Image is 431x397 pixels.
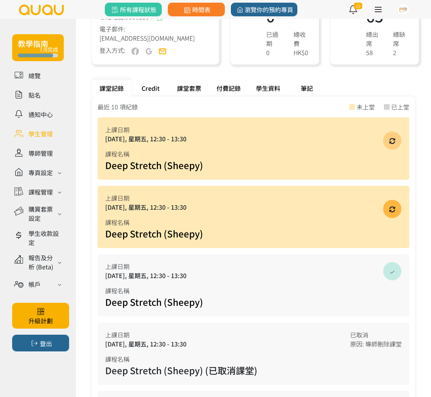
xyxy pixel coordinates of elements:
[131,47,139,55] img: user-fb-off.png
[105,262,402,271] div: 上課日期
[105,3,162,16] a: 所有課程狀態
[105,202,402,212] div: [DATE], 星期五, 12:30 - 13:30
[105,354,402,364] div: 課程名稱
[235,5,293,14] span: 瀏覽你的預約專頁
[92,80,131,96] div: 課堂記錄
[209,80,248,96] div: 付費記錄
[169,80,209,96] div: 課堂套票
[18,5,65,15] img: logo.svg
[28,280,41,289] div: 帳戶
[99,24,212,43] div: 電子郵件:
[105,227,203,240] a: Deep Stretch (Sheepy)
[99,46,125,55] div: 登入方式:
[266,48,284,57] div: 0
[366,30,384,48] div: 總出席
[266,30,284,48] div: 已過期
[12,303,69,329] a: 升級計劃
[159,47,166,55] img: user-email-on.png
[105,218,402,227] div: 課程名稱
[145,47,153,55] img: user-google-off.png
[366,8,411,24] h1: 65
[168,3,225,16] a: 時間表
[105,286,402,295] div: 課程名稱
[110,5,156,14] span: 所有課程狀態
[231,3,297,16] a: 瀏覽你的預約專頁
[182,5,210,14] span: 時間表
[391,102,409,111] div: 已上堂
[294,30,312,48] div: 總收費
[28,204,55,223] div: 購買套票設定
[393,30,411,48] div: 總缺席
[105,271,402,280] div: [DATE], 星期五, 12:30 - 13:30
[266,8,311,24] h1: 0
[105,295,203,308] a: Deep Stretch (Sheepy)
[105,364,257,377] span: Deep Stretch (Sheepy) (已取消課堂)
[393,48,411,57] div: 2
[105,330,402,339] div: 上課日期
[131,80,169,96] div: Credit
[357,102,375,111] div: 未上堂
[354,3,362,9] span: 29
[350,339,402,348] span: 原因: 導師刪除課堂
[105,158,203,172] a: Deep Stretch (Sheepy)
[248,80,288,96] div: 學生資料
[28,168,53,177] div: 專頁設定
[366,48,384,57] div: 58
[288,80,326,96] div: 筆記
[105,339,402,348] div: [DATE], 星期五, 12:30 - 13:30
[105,193,402,202] div: 上課日期
[28,253,55,271] div: 報告及分析 (Beta)
[105,134,402,143] div: [DATE], 星期五, 12:30 - 13:30
[98,102,138,111] div: 最近 10 項紀錄
[294,48,312,57] div: HK$0
[28,187,53,196] div: 課程管理
[350,330,402,339] div: 已取消
[105,125,402,134] div: 上課日期
[105,149,402,158] div: 課程名稱
[12,335,69,351] button: 登出
[99,33,195,43] span: [EMAIL_ADDRESS][DOMAIN_NAME]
